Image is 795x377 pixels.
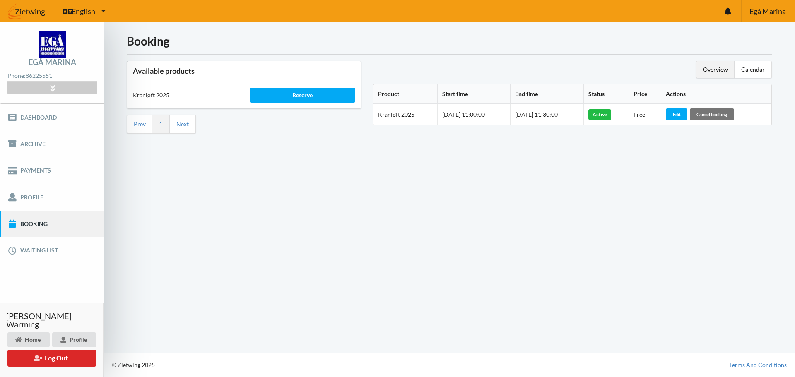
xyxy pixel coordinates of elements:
th: Price [629,84,661,104]
div: Cancel booking [690,108,734,120]
h1: Booking [127,34,772,48]
div: Reserve [250,88,355,103]
span: Kranløft 2025 [378,111,414,118]
span: Free [634,111,645,118]
button: Log Out [7,350,96,367]
span: English [72,7,95,15]
span: Egå Marina [749,7,786,15]
img: logo [39,31,66,58]
div: Overview [696,61,735,78]
div: Edit [666,108,687,120]
a: 1 [159,120,162,128]
th: Status [583,84,629,104]
span: [DATE] 11:00:00 [442,111,485,118]
div: Profile [52,332,96,347]
span: [DATE] 11:30:00 [515,111,558,118]
div: Phone: [7,70,97,82]
div: Egå Marina [29,58,76,66]
div: Active [588,109,611,120]
strong: 86225551 [26,72,52,79]
th: Product [373,84,437,104]
th: Actions [661,84,771,104]
div: Kranløft 2025 [127,85,244,105]
a: Next [176,120,189,128]
a: Terms And Conditions [729,361,787,369]
th: Start time [437,84,510,104]
h3: Available products [133,66,355,76]
div: Home [7,332,50,347]
span: [PERSON_NAME] Warming [6,312,97,328]
div: Calendar [735,61,771,78]
th: End time [510,84,583,104]
a: Prev [134,120,146,128]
